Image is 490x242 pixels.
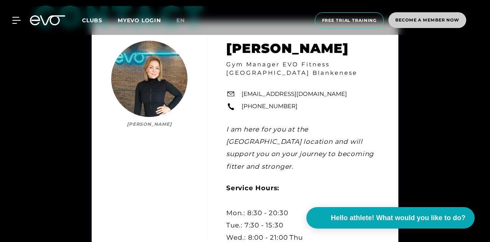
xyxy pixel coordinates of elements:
[82,16,118,24] a: Clubs
[242,102,298,111] a: [PHONE_NUMBER]
[118,17,161,24] a: MYEVO LOGIN
[386,12,469,29] a: Become a member now
[176,17,185,24] font: en
[395,17,459,23] font: Become a member now
[242,90,347,99] a: [EMAIL_ADDRESS][DOMAIN_NAME]
[82,17,102,24] font: Clubs
[322,18,377,23] font: Free trial training
[312,12,386,29] a: Free trial training
[306,207,475,229] button: Hello athlete! What would you like to do?
[176,16,194,25] a: en
[331,214,465,222] font: Hello athlete! What would you like to do?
